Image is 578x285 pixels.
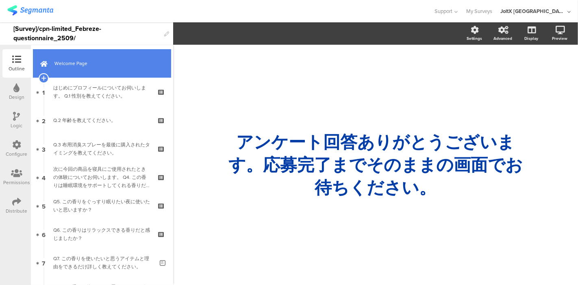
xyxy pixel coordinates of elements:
[53,165,150,189] div: 次に今回の商品を寝具にご使用されたときの体験についてお伺いします。 Q4. この香りは睡眠環境をサポートしてくれる香りだと感じましたか？
[53,226,150,242] div: Q6. この香りはリラックスできる香りだと感じましたか？
[7,5,53,15] img: segmanta logo
[53,255,154,271] div: Q7. この香りを使いたいと思うアイテムと理由をできるだけ詳しく教えてください。
[9,94,24,101] div: Design
[33,220,171,248] a: 6 Q6. この香りはリラックスできる香りだと感じましたか？
[9,65,25,72] div: Outline
[42,201,46,210] span: 5
[53,84,150,100] div: はじめにプロフィールについてお伺いします。 Q.1 性別を教えてください。
[53,141,150,157] div: Q.3 布用消臭スプレーを最後に購入されたタイミングを教えてください。
[43,87,45,96] span: 1
[11,122,23,129] div: Logic
[6,207,28,215] div: Distribute
[42,230,46,239] span: 6
[33,163,171,191] a: 4 次に今回の商品を寝具にご使用されたときの体験についてお伺いします。 Q4. この香りは睡眠環境をサポートしてくれる香りだと感じましたか？
[33,135,171,163] a: 3 Q.3 布用消臭スプレーを最後に購入されたタイミングを教えてください。
[42,116,46,125] span: 2
[33,106,171,135] a: 2 Q.2 年齢を教えてください。
[467,35,482,41] div: Settings
[435,7,453,15] span: Support
[33,191,171,220] a: 5 Q5. この香りをぐっすり眠りたい夜に使いたいと思いますか？
[53,198,150,214] div: Q5. この香りをぐっすり眠りたい夜に使いたいと思いますか？
[53,116,150,124] div: Q.2 年齢を教えてください。
[6,150,28,158] div: Configure
[3,179,30,186] div: Permissions
[54,59,159,67] span: Welcome Page
[33,49,171,78] a: Welcome Page
[42,144,46,153] span: 3
[42,258,46,267] span: 7
[13,22,160,45] div: [Survey]/cpn-limited_Febreze-questionnaire_2509/
[42,173,46,182] span: 4
[493,35,512,41] div: Advanced
[33,78,171,106] a: 1 はじめにプロフィールについてお伺いします。 Q.1 性別を教えてください。
[524,35,538,41] div: Display
[552,35,567,41] div: Preview
[500,7,565,15] div: JoltX [GEOGRAPHIC_DATA]
[33,248,171,277] a: 7 Q7. この香りを使いたいと思うアイテムと理由をできるだけ詳しく教えてください。
[225,131,526,199] p: アンケート回答ありがとうございます。応募完了までそのままの画面でお待ちください。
